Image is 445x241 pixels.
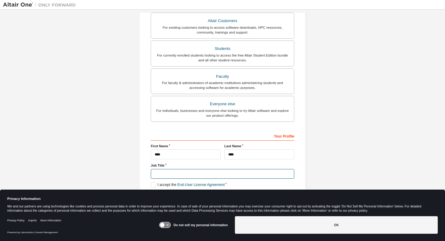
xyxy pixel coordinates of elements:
[3,2,79,8] img: Altair One
[155,80,290,90] div: For faculty & administrators of academic institutions administering students and accessing softwa...
[151,144,221,148] label: First Name
[155,53,290,63] div: For currently enrolled students looking to access the free Altair Student Edition bundle and all ...
[155,44,290,53] div: Students
[155,72,290,81] div: Faculty
[155,17,290,25] div: Altair Customers
[155,108,290,118] div: For individuals, businesses and everyone else looking to try Altair software and explore our prod...
[155,100,290,108] div: Everyone else
[155,25,290,35] div: For existing customers looking to access software downloads, HPC resources, community, trainings ...
[151,131,294,141] div: Your Profile
[177,183,225,187] a: End-User License Agreement
[151,163,294,168] label: Job Title
[224,144,294,148] label: Last Name
[151,182,225,187] label: I accept the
